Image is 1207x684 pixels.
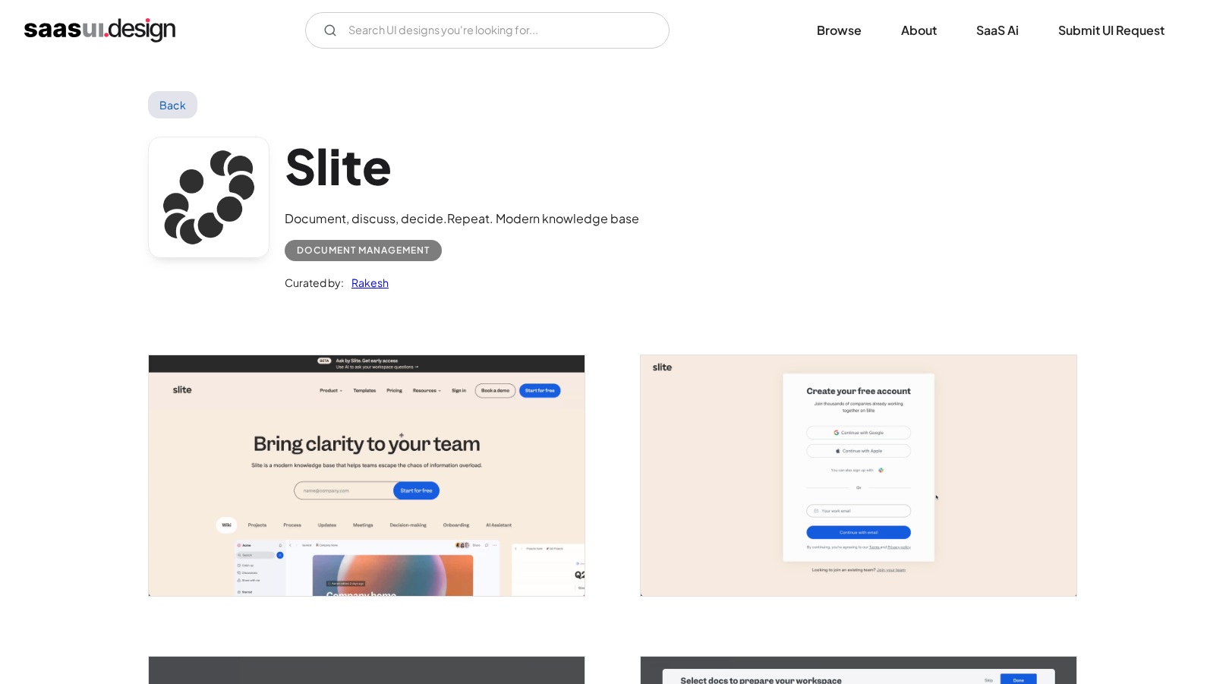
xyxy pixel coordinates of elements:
a: About [883,14,955,47]
h1: Slite [285,137,639,195]
a: Submit UI Request [1040,14,1183,47]
a: Back [148,91,197,118]
a: Browse [799,14,880,47]
a: open lightbox [641,355,1076,596]
img: 64155cfda3139e2295d1c412_Slite%20%E2%80%93%20Your%20Modern%20Knowledge%20Base%20-%20Create%20free... [641,355,1076,596]
a: home [24,18,175,43]
div: Document Management [297,241,430,260]
input: Search UI designs you're looking for... [305,12,670,49]
a: open lightbox [149,355,585,596]
form: Email Form [305,12,670,49]
a: SaaS Ai [958,14,1037,47]
img: 64155cfdfbe89ff3d499c4bd_Slite%20%E2%80%93%20Your%20Modern%20Knowledge%20Base%20-%20Home%20Page.png [149,355,585,596]
div: Document, discuss, decide.Repeat. Modern knowledge base [285,210,639,228]
div: Curated by: [285,273,344,292]
a: Rakesh [344,273,389,292]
